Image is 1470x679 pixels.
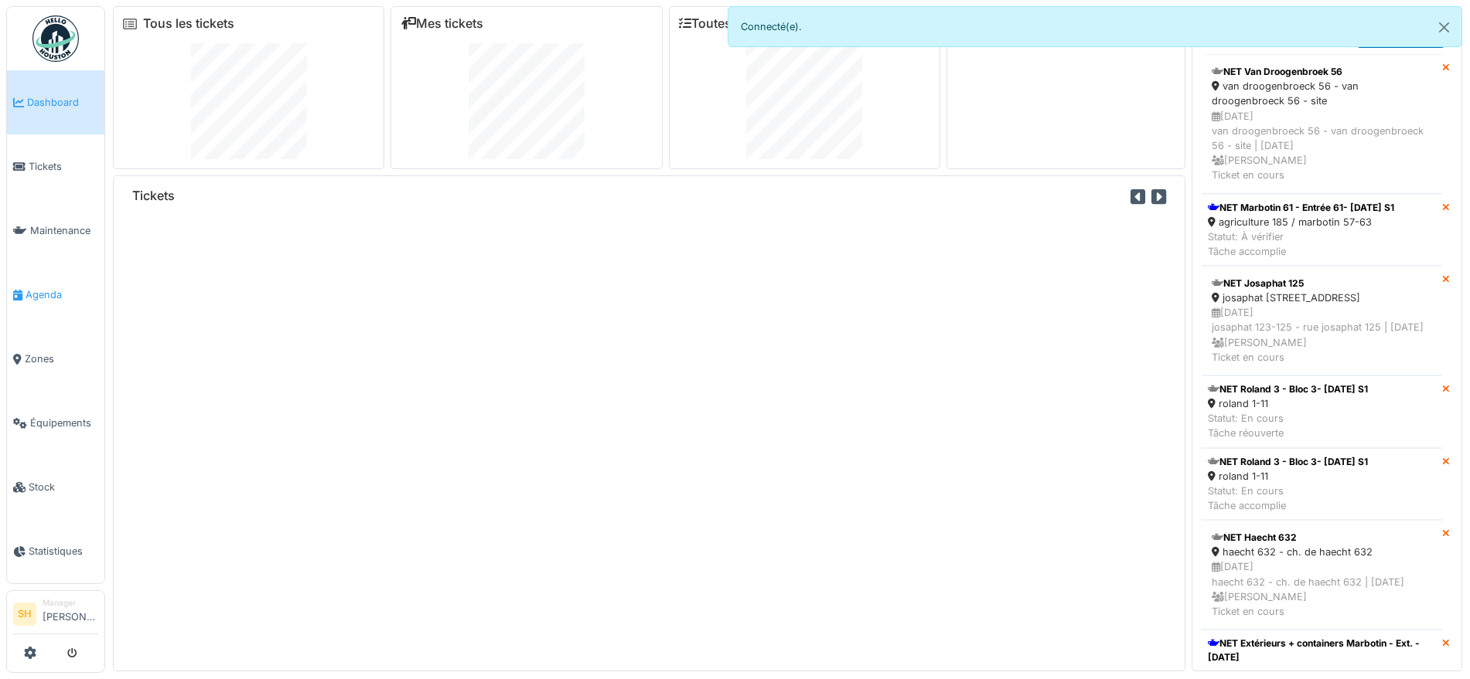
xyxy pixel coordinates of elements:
div: NET Roland 3 - Bloc 3- [DATE] S1 [1208,455,1368,469]
a: Agenda [7,263,104,327]
a: Maintenance [7,199,104,263]
img: Badge_color-CXgf-gQk.svg [32,15,79,62]
a: NET Van Droogenbroek 56 van droogenbroeck 56 - van droogenbroeck 56 - site [DATE]van droogenbroec... [1202,54,1442,193]
div: [DATE] haecht 632 - ch. de haecht 632 | [DATE] [PERSON_NAME] Ticket en cours [1212,559,1432,619]
span: Équipements [30,416,98,430]
div: NET Marbotin 61 - Entrée 61- [DATE] S1 [1208,201,1394,215]
a: NET Roland 3 - Bloc 3- [DATE] S1 roland 1-11 Statut: En coursTâche accomplie [1202,448,1442,521]
div: van droogenbroeck 56 - van droogenbroeck 56 - site [1212,79,1432,108]
div: [DATE] van droogenbroeck 56 - van droogenbroeck 56 - site | [DATE] [PERSON_NAME] Ticket en cours [1212,109,1432,183]
li: [PERSON_NAME] [43,597,98,630]
span: Agenda [26,287,98,302]
a: NET Haecht 632 haecht 632 - ch. de haecht 632 [DATE]haecht 632 - ch. de haecht 632 | [DATE] [PERS... [1202,520,1442,630]
a: Statistiques [7,519,104,583]
a: Mes tickets [401,16,483,31]
span: Dashboard [27,95,98,110]
a: Tickets [7,134,104,199]
a: NET Josaphat 125 josaphat [STREET_ADDRESS] [DATE]josaphat 123-125 - rue josaphat 125 | [DATE] [PE... [1202,266,1442,375]
span: Zones [25,351,98,366]
a: Dashboard [7,70,104,134]
div: haecht 632 - ch. de haecht 632 [1212,545,1432,559]
div: roland 1-11 [1208,396,1368,411]
span: Statistiques [29,544,98,558]
div: [DATE] josaphat 123-125 - rue josaphat 125 | [DATE] [PERSON_NAME] Ticket en cours [1212,305,1432,365]
button: Close [1427,7,1461,48]
div: NET Extérieurs + containers Marbotin - Ext. - [DATE] [1208,637,1436,664]
a: Zones [7,327,104,391]
span: Tickets [29,159,98,174]
div: NET Haecht 632 [1212,531,1432,545]
div: Statut: En cours Tâche accomplie [1208,484,1368,513]
div: Statut: À vérifier Tâche accomplie [1208,229,1394,259]
div: josaphat [STREET_ADDRESS] [1212,290,1432,305]
span: Maintenance [30,223,98,238]
li: SH [13,603,36,626]
a: Stock [7,455,104,519]
div: Statut: En cours Tâche réouverte [1208,411,1368,440]
div: agriculture 182 / marbotin 18-26 [1208,664,1436,679]
div: NET Van Droogenbroek 56 [1212,65,1432,79]
a: NET Roland 3 - Bloc 3- [DATE] S1 roland 1-11 Statut: En coursTâche réouverte [1202,375,1442,448]
a: Équipements [7,391,104,455]
div: NET Josaphat 125 [1212,277,1432,290]
div: NET Roland 3 - Bloc 3- [DATE] S1 [1208,382,1368,396]
a: SH Manager[PERSON_NAME] [13,597,98,634]
h6: Tickets [132,188,175,203]
span: Stock [29,480,98,494]
div: Connecté(e). [728,6,1463,47]
div: agriculture 185 / marbotin 57-63 [1208,215,1394,229]
a: Toutes les tâches [679,16,794,31]
a: Tous les tickets [143,16,234,31]
a: NET Marbotin 61 - Entrée 61- [DATE] S1 agriculture 185 / marbotin 57-63 Statut: À vérifierTâche a... [1202,194,1442,267]
div: roland 1-11 [1208,469,1368,484]
div: Manager [43,597,98,609]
